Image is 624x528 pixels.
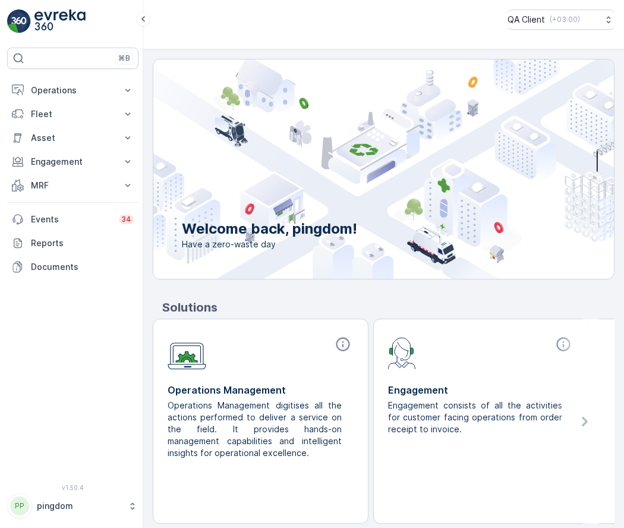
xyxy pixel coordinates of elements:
button: MRF [7,174,138,197]
p: Reports [31,237,134,249]
p: MRF [31,180,115,191]
p: Welcome back, pingdom! [182,219,357,238]
img: city illustration [100,59,614,279]
a: Documents [7,255,138,279]
p: Asset [31,132,115,144]
p: Engagement [31,156,115,168]
p: Fleet [31,108,115,120]
button: QA Client(+03:00) [508,10,614,30]
p: 34 [121,215,131,224]
span: Have a zero-waste day [182,238,357,250]
p: Solutions [162,298,614,316]
img: logo [7,10,31,33]
p: ⌘B [118,54,130,63]
p: pingdom [37,500,122,512]
img: module-icon [168,336,206,370]
button: PPpingdom [7,494,138,518]
p: Documents [31,261,134,273]
p: Operations [31,84,115,96]
p: Operations Management [168,383,354,397]
button: Asset [7,126,138,150]
button: Operations [7,78,138,102]
a: Reports [7,231,138,255]
p: Engagement consists of all the activities for customer facing operations from order receipt to in... [388,400,565,435]
p: Events [31,213,112,225]
a: Events34 [7,208,138,231]
p: Engagement [388,383,574,397]
p: QA Client [508,14,545,26]
span: v 1.50.4 [7,484,138,491]
img: logo_light-DOdMpM7g.png [34,10,86,33]
p: Operations Management digitises all the actions performed to deliver a service on the field. It p... [168,400,344,459]
button: Fleet [7,102,138,126]
button: Engagement [7,150,138,174]
p: ( +03:00 ) [550,15,580,24]
img: module-icon [388,336,416,369]
div: PP [10,496,29,516]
